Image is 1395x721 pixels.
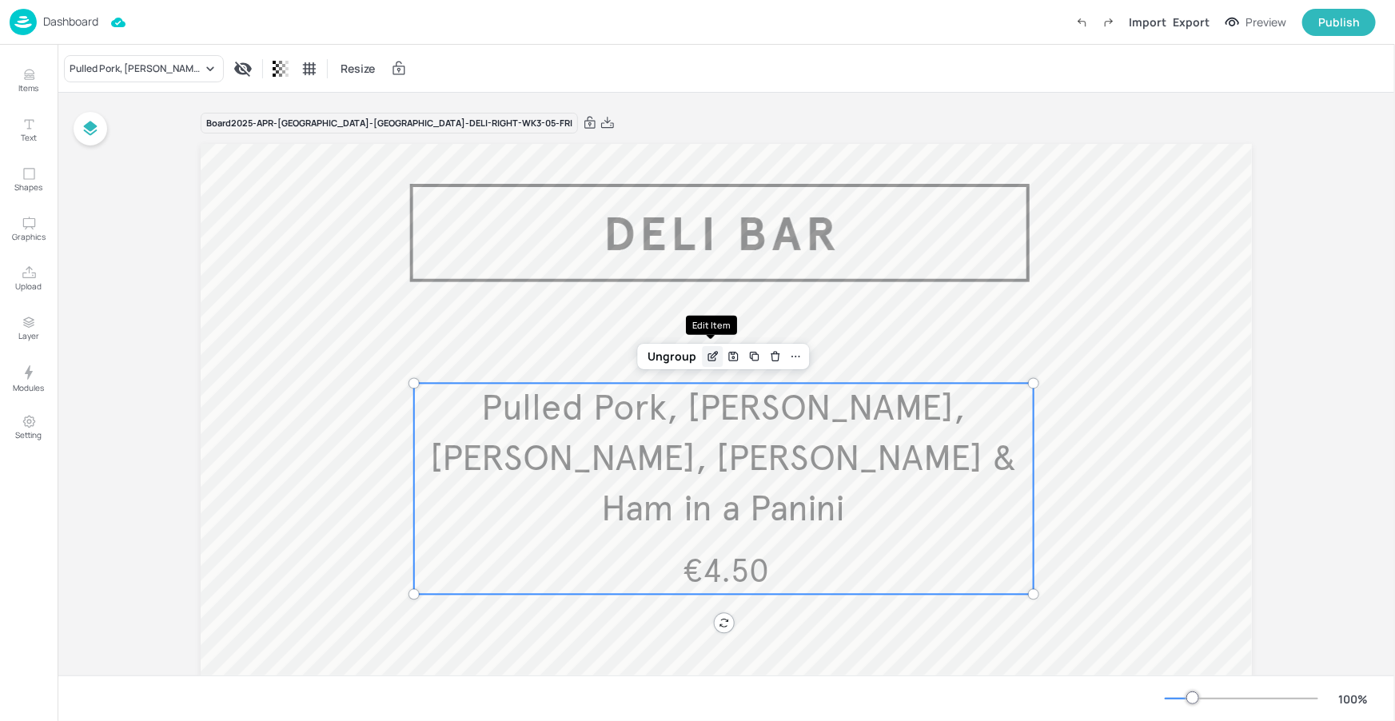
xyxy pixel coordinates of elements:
[1302,9,1376,36] button: Publish
[1068,9,1095,36] label: Undo (Ctrl + Z)
[703,346,723,367] div: Edit Item
[641,346,703,367] div: Ungroup
[683,552,769,591] span: €4.50
[230,56,256,82] div: Display condition
[1095,9,1122,36] label: Redo (Ctrl + Y)
[337,60,378,77] span: Resize
[1246,14,1286,31] div: Preview
[201,113,578,134] div: Board 2025-APR-[GEOGRAPHIC_DATA]-[GEOGRAPHIC_DATA]-DELI-RIGHT-WK3-05-FRI
[1173,14,1210,30] div: Export
[430,386,1017,532] span: Pulled Pork, [PERSON_NAME], [PERSON_NAME], [PERSON_NAME] & Ham in a Panini
[1216,10,1296,34] button: Preview
[686,315,737,335] div: Edit Item
[1318,14,1360,31] div: Publish
[10,9,37,35] img: logo-86c26b7e.jpg
[1129,14,1166,30] div: Import
[765,346,786,367] div: Delete
[723,346,744,367] div: Save Layout
[1334,691,1373,707] div: 100 %
[70,62,202,76] div: Pulled Pork, [PERSON_NAME], [PERSON_NAME], [PERSON_NAME] & Ham in a Panini
[43,16,98,27] p: Dashboard
[744,346,765,367] div: Duplicate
